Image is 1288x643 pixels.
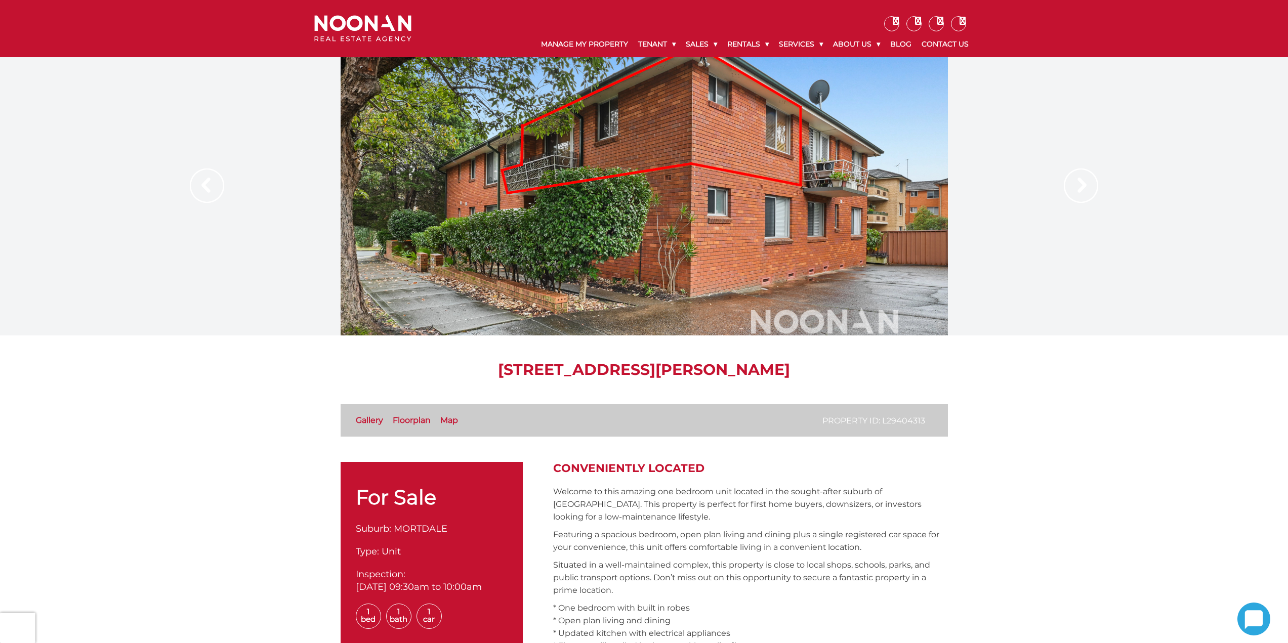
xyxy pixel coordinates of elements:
[885,31,917,57] a: Blog
[774,31,828,57] a: Services
[828,31,885,57] a: About Us
[553,528,948,553] p: Featuring a spacious bedroom, open plan living and dining plus a single registered car space for ...
[356,546,379,557] span: Type:
[553,485,948,523] p: Welcome to this amazing one bedroom unit located in the sought-after suburb of [GEOGRAPHIC_DATA]....
[822,414,925,427] p: Property ID: L29404313
[633,31,681,57] a: Tenant
[356,569,405,580] span: Inspection:
[356,523,391,534] span: Suburb:
[190,168,224,203] img: Arrow slider
[356,415,383,425] a: Gallery
[356,581,482,592] span: [DATE] 09:30am to 10:00am
[681,31,722,57] a: Sales
[341,361,948,379] h1: [STREET_ADDRESS][PERSON_NAME]
[1064,168,1098,203] img: Arrow slider
[356,604,381,629] span: 1 Bed
[440,415,458,425] a: Map
[382,546,401,557] span: Unit
[417,604,442,629] span: 1 Car
[536,31,633,57] a: Manage My Property
[917,31,974,57] a: Contact Us
[553,462,948,475] h2: Conveniently Located
[553,559,948,596] p: Situated in a well-maintained complex, this property is close to local shops, schools, parks, and...
[722,31,774,57] a: Rentals
[386,604,411,629] span: 1 Bath
[394,523,447,534] span: MORTDALE
[314,15,411,42] img: Noonan Real Estate Agency
[393,415,431,425] a: Floorplan
[356,485,436,509] span: For Sale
